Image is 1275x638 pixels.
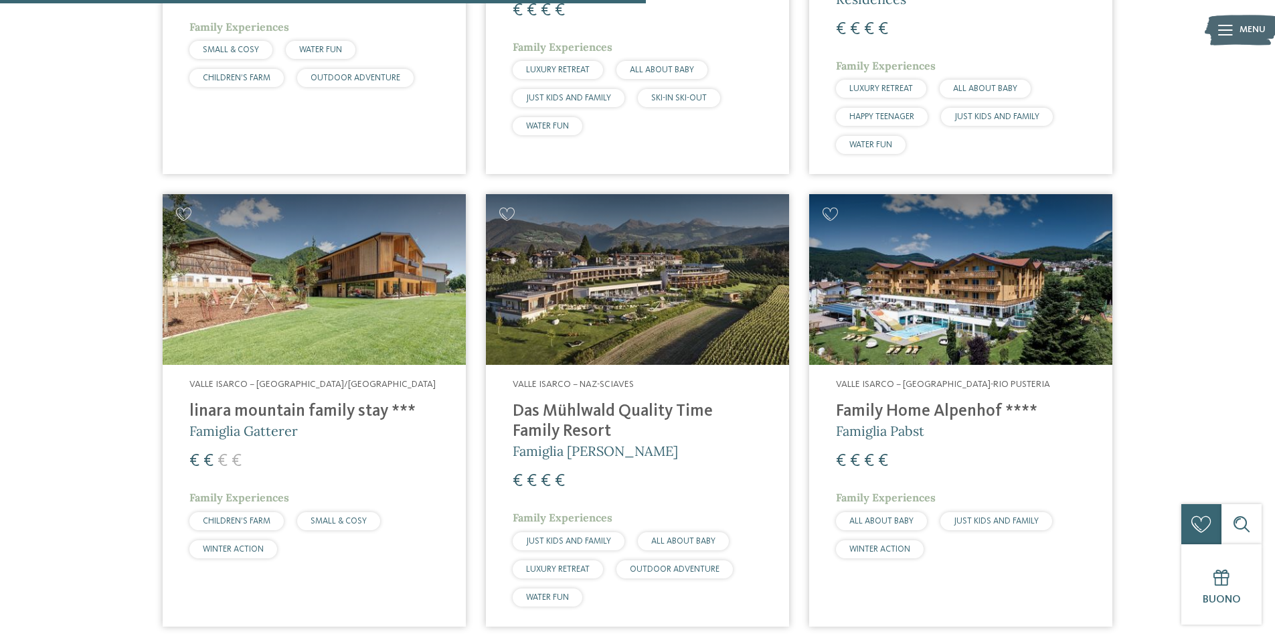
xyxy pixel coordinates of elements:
span: WATER FUN [526,122,569,131]
span: € [232,453,242,470]
span: Famiglia [PERSON_NAME] [513,443,678,459]
span: € [541,473,551,490]
span: Valle Isarco – [GEOGRAPHIC_DATA]-Rio Pusteria [836,380,1050,389]
span: Valle Isarco – [GEOGRAPHIC_DATA]/[GEOGRAPHIC_DATA] [189,380,436,389]
span: WATER FUN [849,141,892,149]
span: OUTDOOR ADVENTURE [630,565,719,574]
span: Famiglia Gatterer [189,422,298,439]
span: WATER FUN [299,46,342,54]
span: LUXURY RETREAT [526,565,590,574]
h4: linara mountain family stay *** [189,402,439,422]
span: SMALL & COSY [311,517,367,526]
span: Family Experiences [513,40,612,54]
span: € [555,2,565,19]
span: OUTDOOR ADVENTURE [311,74,400,82]
a: Buono [1181,544,1262,625]
span: € [836,21,846,38]
span: SMALL & COSY [203,46,259,54]
span: € [878,453,888,470]
span: Famiglia Pabst [836,422,924,439]
span: € [203,453,214,470]
h4: Family Home Alpenhof **** [836,402,1086,422]
span: CHILDREN’S FARM [203,74,270,82]
span: ALL ABOUT BABY [651,537,715,546]
a: Cercate un hotel per famiglie? Qui troverete solo i migliori! Valle Isarco – [GEOGRAPHIC_DATA]/[G... [163,194,466,626]
span: € [864,21,874,38]
span: € [555,473,565,490]
span: € [527,2,537,19]
span: € [850,21,860,38]
span: LUXURY RETREAT [849,84,913,93]
span: € [850,453,860,470]
span: € [513,473,523,490]
span: € [218,453,228,470]
span: € [189,453,199,470]
span: Family Experiences [836,491,936,504]
span: € [864,453,874,470]
span: CHILDREN’S FARM [203,517,270,526]
span: Family Experiences [189,20,289,33]
span: € [513,2,523,19]
span: ALL ABOUT BABY [953,84,1017,93]
span: JUST KIDS AND FAMILY [526,94,611,102]
span: LUXURY RETREAT [526,66,590,74]
span: € [541,2,551,19]
span: ALL ABOUT BABY [849,517,914,526]
span: WATER FUN [526,593,569,602]
img: Family Home Alpenhof **** [809,194,1112,365]
span: Buono [1203,594,1241,605]
span: HAPPY TEENAGER [849,112,914,121]
span: € [836,453,846,470]
span: WINTER ACTION [203,545,264,554]
span: ALL ABOUT BABY [630,66,694,74]
span: SKI-IN SKI-OUT [651,94,707,102]
span: WINTER ACTION [849,545,910,554]
span: Valle Isarco – Naz-Sciaves [513,380,634,389]
span: Family Experiences [513,511,612,524]
span: JUST KIDS AND FAMILY [954,517,1039,526]
img: Cercate un hotel per famiglie? Qui troverete solo i migliori! [486,194,789,365]
a: Cercate un hotel per famiglie? Qui troverete solo i migliori! Valle Isarco – [GEOGRAPHIC_DATA]-Ri... [809,194,1112,626]
a: Cercate un hotel per famiglie? Qui troverete solo i migliori! Valle Isarco – Naz-Sciaves Das Mühl... [486,194,789,626]
span: € [527,473,537,490]
span: JUST KIDS AND FAMILY [526,537,611,546]
h4: Das Mühlwald Quality Time Family Resort [513,402,762,442]
span: JUST KIDS AND FAMILY [954,112,1039,121]
span: Family Experiences [189,491,289,504]
span: Family Experiences [836,59,936,72]
span: € [878,21,888,38]
img: Cercate un hotel per famiglie? Qui troverete solo i migliori! [163,194,466,365]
